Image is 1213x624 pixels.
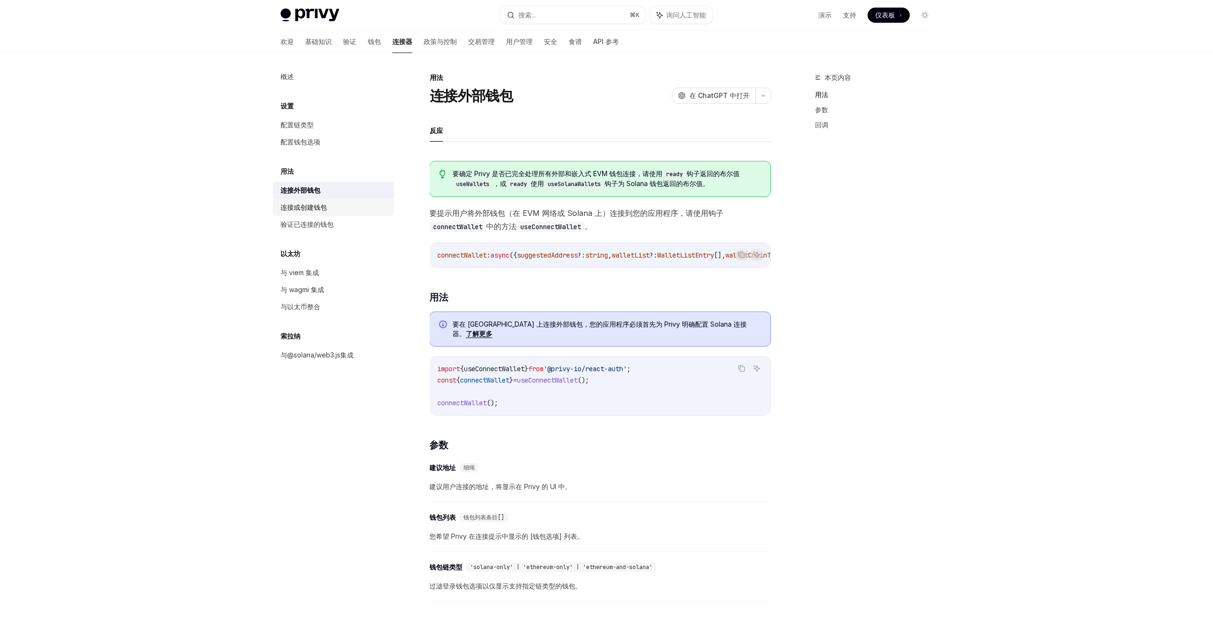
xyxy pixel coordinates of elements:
[273,347,394,364] a: 与@solana/web3.js集成
[525,365,528,373] span: }
[424,30,457,53] a: 政策与控制
[662,169,687,179] code: ready
[429,464,456,472] font: 建议地址
[281,250,300,258] font: 以太坊
[506,37,533,45] font: 用户管理
[569,30,582,53] a: 食谱
[453,320,747,338] font: 要在 [GEOGRAPHIC_DATA] 上连接外部钱包，您的应用程序必须首先为 Privy 明确配置 Solana 连接器。
[430,73,443,81] font: 用法
[528,365,543,373] span: from
[751,249,763,261] button: 询问人工智能
[281,285,324,294] font: 与 wagmi 集成
[343,37,356,45] font: 验证
[430,126,443,134] font: 反应
[917,8,932,23] button: 切换暗模式
[531,179,544,187] font: 使用
[460,365,464,373] span: {
[518,11,536,19] font: 搜索...
[273,264,394,281] a: 与 viem 集成
[751,362,763,374] button: 询问人工智能
[305,30,332,53] a: 基础知识
[273,281,394,298] a: 与 wagmi 集成
[815,90,828,98] font: 用法
[281,203,327,211] font: 连接或创建钱包
[368,30,381,53] a: 钱包
[281,220,334,228] font: 验证已连接的钱包
[429,292,448,303] font: 用法
[725,251,782,259] span: walletChainType
[630,11,635,18] font: ⌘
[735,249,748,261] button: 复制代码块中的内容
[281,121,314,129] font: 配置链类型
[453,179,493,189] code: useWallets
[424,37,457,45] font: 政策与控制
[509,376,513,384] span: }
[463,514,504,521] font: 钱包列表条目[]
[815,121,828,129] font: 回调
[437,376,456,384] span: const
[868,8,910,23] a: 仪表板
[429,582,582,590] font: 过滤登录钱包选项以仅显示支持指定链类型的钱包。
[818,11,832,19] font: 演示
[429,513,456,522] font: 钱包列表
[343,30,356,53] a: 验证
[507,179,531,189] code: ready
[281,9,339,22] img: 灯光标志
[439,321,449,330] svg: 信息
[735,362,748,374] button: 复制代码块中的内容
[490,251,509,259] span: async
[544,37,557,45] font: 安全
[429,439,448,451] font: 参数
[273,182,394,199] a: 连接外部钱包
[429,208,724,218] font: 要提示用户将外部钱包（在 EVM 网络或 Solana 上）连接到您的应用程序，请使用钩子
[281,30,294,53] a: 欢迎
[605,179,709,187] font: 钩子为 Solana 钱包返回的布尔值。
[281,351,353,359] font: 与@solana/web3.js集成
[273,68,394,85] a: 概述
[500,7,645,24] button: 搜索...⌘K
[666,11,706,19] font: 询问人工智能
[429,563,462,571] font: 钱包链类型
[815,117,940,133] a: 回调
[273,116,394,134] a: 配置链类型
[281,268,319,276] font: 与 viem 集成
[612,251,650,259] span: walletList
[430,87,513,104] font: 连接外部钱包
[430,119,443,142] button: 反应
[506,30,533,53] a: 用户管理
[875,11,895,19] font: 仪表板
[468,37,495,45] font: 交易管理
[429,222,486,232] code: connectWallet
[513,376,517,384] span: =
[273,216,394,233] a: 验证已连接的钱包
[466,330,492,338] a: 了解更多
[281,102,294,110] font: 设置
[818,10,832,20] a: 演示
[392,37,412,45] font: 连接器
[657,251,714,259] span: WalletListEntry
[635,11,640,18] font: K
[687,169,740,178] font: 钩子返回的布尔值
[689,91,750,99] font: 在 ChatGPT 中打开
[815,102,940,117] a: 参数
[273,298,394,315] a: 与以太币整合
[281,138,320,146] font: 配置钱包选项
[578,251,585,259] span: ?:
[368,37,381,45] font: 钱包
[516,222,585,232] code: useConnectWallet
[273,134,394,151] a: 配置钱包选项
[569,37,582,45] font: 食谱
[281,37,294,45] font: 欢迎
[460,376,509,384] span: connectWallet
[650,251,657,259] span: ?:
[429,482,571,490] font: 建议用户连接的地址，将显示在 Privy 的 UI 中。
[627,365,631,373] span: ;
[470,563,652,571] font: 'solana-only' | 'ethereum-only' | 'ethereum-and-solana'
[543,365,627,373] span: '@privy-io/react-auth'
[824,73,851,81] font: 本页内容
[517,376,578,384] span: useConnectWallet
[453,169,662,178] font: 要确定 Privy 是否已完全处理所有外部和嵌入式 EVM 钱包连接，请使用
[281,167,294,175] font: 用法
[439,170,446,178] svg: 提示
[429,532,584,540] font: 您希望 Privy 在连接提示中显示的 [钱包选项] 列表。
